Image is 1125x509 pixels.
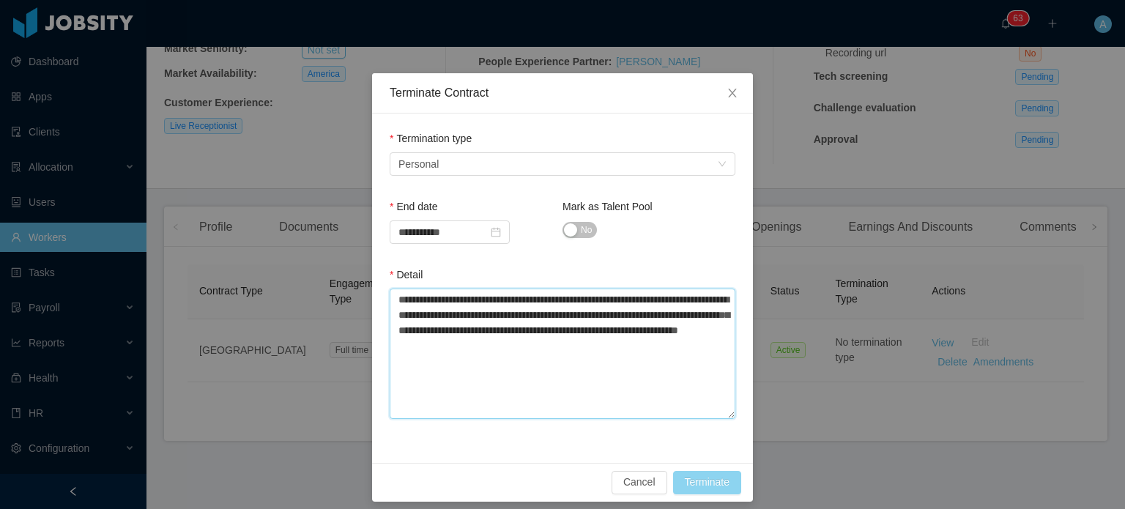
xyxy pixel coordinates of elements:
[491,227,501,237] i: icon: calendar
[718,160,727,170] i: icon: down
[390,289,735,419] textarea: Detail
[390,85,735,101] div: Terminate Contract
[390,201,438,212] label: End date
[390,133,472,144] label: Termination type
[673,471,741,494] button: Terminate
[581,223,592,237] span: No
[390,269,423,280] label: Detail
[712,73,753,114] button: Close
[727,87,738,99] i: icon: close
[398,153,439,175] span: Personal
[562,222,597,238] button: Mark as Talent Pool
[612,471,667,494] button: Cancel
[562,201,653,212] label: Mark as Talent Pool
